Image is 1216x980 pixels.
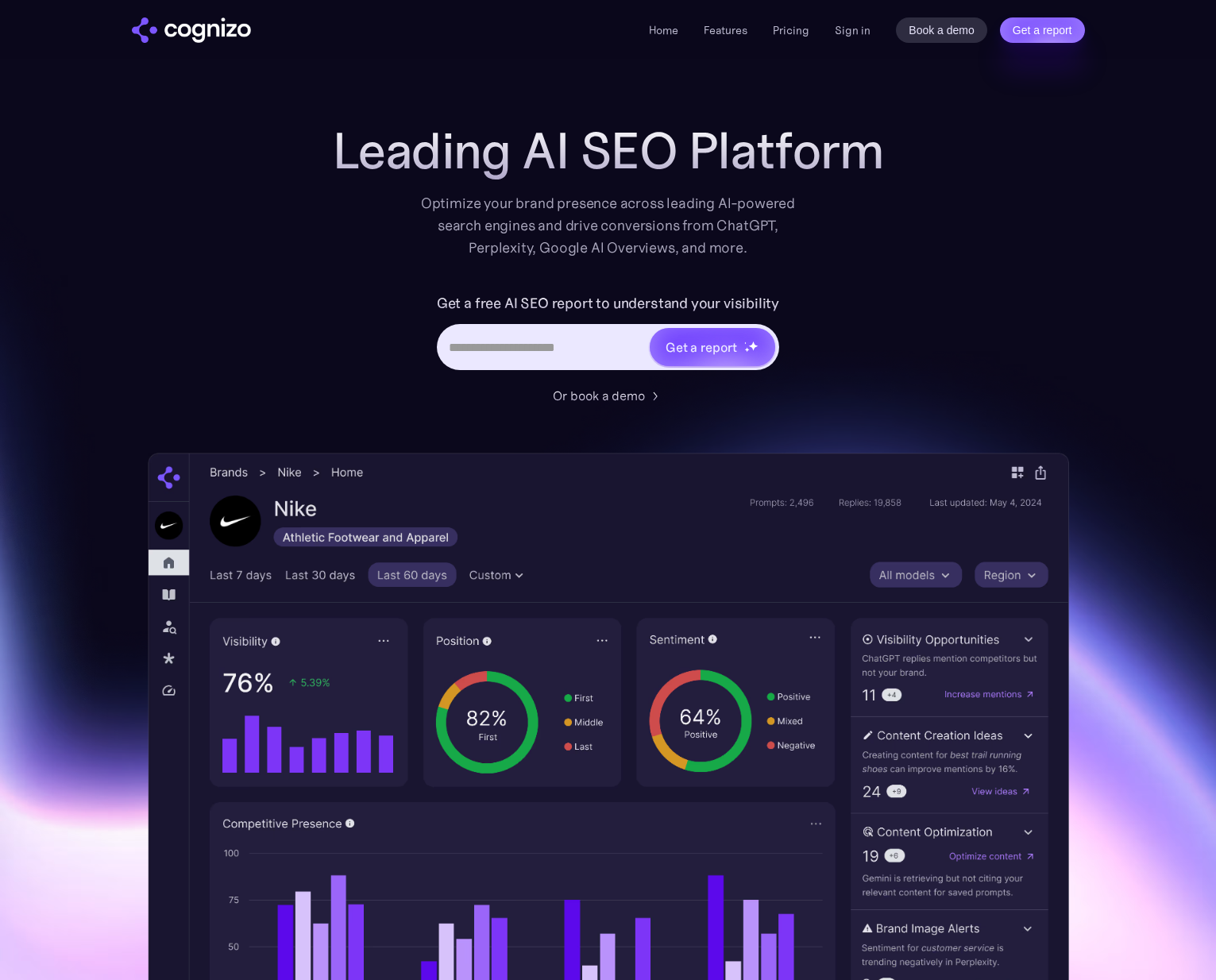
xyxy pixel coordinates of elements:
a: Get a report [1000,17,1085,43]
div: Get a report [666,338,737,357]
img: star [744,347,750,353]
a: Features [704,23,747,37]
a: Pricing [773,23,809,37]
form: Hero URL Input Form [437,291,779,378]
img: cognizo logo [132,17,251,43]
a: Get a reportstarstarstar [648,326,777,368]
a: Sign in [835,21,871,40]
img: star [744,341,747,344]
label: Get a free AI SEO report to understand your visibility [437,291,779,316]
a: home [132,17,251,43]
a: Home [649,23,678,37]
a: Book a demo [896,17,987,43]
a: Or book a demo [553,386,664,405]
img: star [748,341,759,351]
div: Optimize your brand presence across leading AI-powered search engines and drive conversions from ... [413,192,804,259]
h1: Leading AI SEO Platform [333,122,884,179]
div: Or book a demo [553,386,645,405]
